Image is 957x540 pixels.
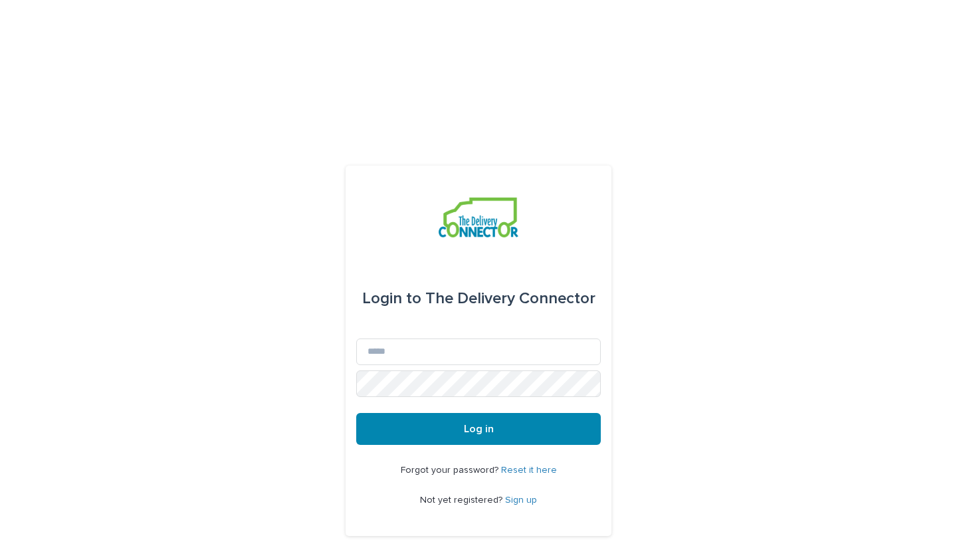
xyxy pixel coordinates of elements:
[362,280,595,317] div: The Delivery Connector
[439,198,518,237] img: aCWQmA6OSGG0Kwt8cj3c
[356,413,601,445] button: Log in
[505,495,537,505] a: Sign up
[420,495,505,505] span: Not yet registered?
[362,291,421,307] span: Login to
[401,466,501,475] span: Forgot your password?
[501,466,557,475] a: Reset it here
[464,424,494,434] span: Log in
